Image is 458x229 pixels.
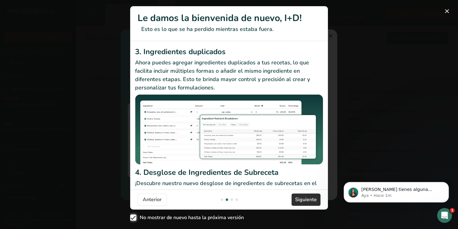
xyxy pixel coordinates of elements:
span: No mostrar de nuevo hasta la próxima versión [136,214,244,221]
button: Anterior [138,193,167,206]
span: 1 [450,208,455,213]
button: Siguiente [291,193,320,206]
h2: 4. Desglose de Ingredientes de Subreceta [135,167,323,178]
span: Anterior [143,196,162,203]
p: Esto es lo que se ha perdido mientras estaba fuera. [138,25,320,33]
p: ¡Descubre nuestro nuevo desglose de ingredientes de subrecetas en el creador de recetas! Ahora pu... [135,179,323,204]
h2: 3. Ingredientes duplicados [135,46,323,57]
iframe: Intercom live chat [437,208,452,223]
h1: Le damos la bienvenida de nuevo, I+D! [138,11,320,25]
img: Ingredientes duplicados [135,94,323,165]
span: Siguiente [295,196,317,203]
iframe: Intercom notifications mensaje [334,169,458,212]
p: Ahora puedes agregar ingredientes duplicados a tus recetas, lo que facilita incluir múltiples for... [135,58,323,92]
